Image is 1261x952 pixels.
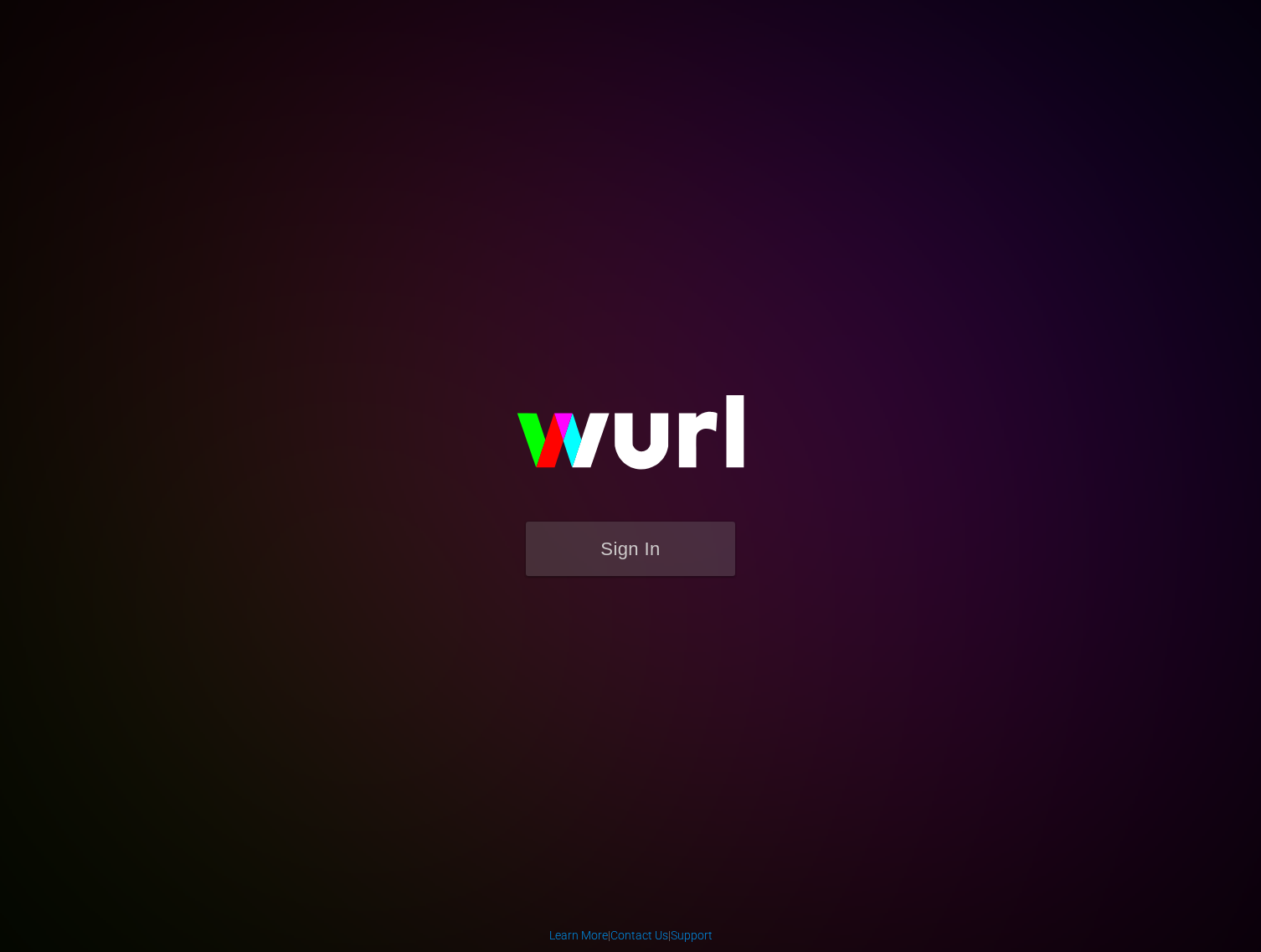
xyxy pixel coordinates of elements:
[549,929,608,942] a: Learn More
[526,522,735,576] button: Sign In
[463,359,798,522] img: wurl-logo-on-black-223613ac3d8ba8fe6dc639794a292ebdb59501304c7dfd60c99c58986ef67473.svg
[549,927,713,944] div: | |
[610,929,668,942] a: Contact Us
[671,929,713,942] a: Support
